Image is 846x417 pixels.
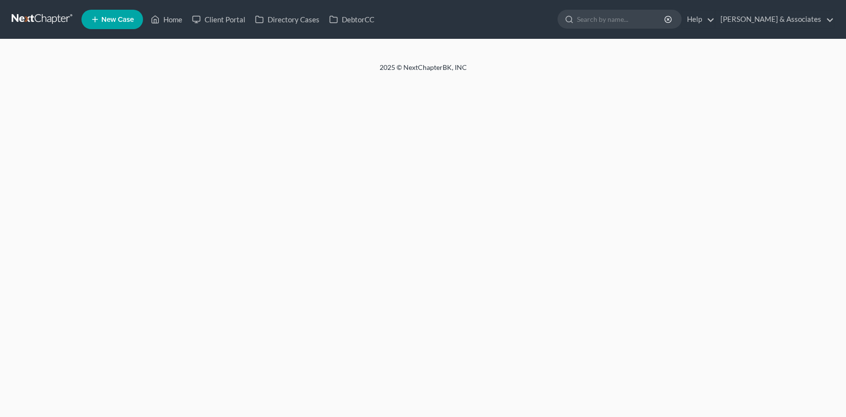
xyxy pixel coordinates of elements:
[324,11,379,28] a: DebtorCC
[250,11,324,28] a: Directory Cases
[577,10,666,28] input: Search by name...
[146,11,187,28] a: Home
[101,16,134,23] span: New Case
[682,11,715,28] a: Help
[716,11,834,28] a: [PERSON_NAME] & Associates
[147,63,700,80] div: 2025 © NextChapterBK, INC
[187,11,250,28] a: Client Portal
